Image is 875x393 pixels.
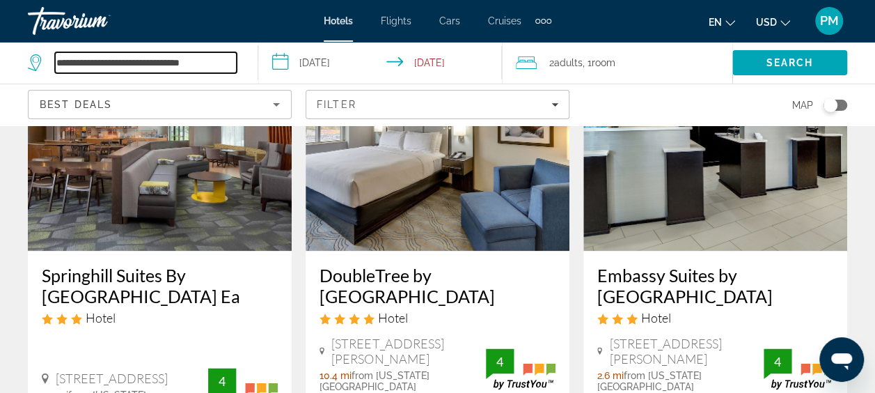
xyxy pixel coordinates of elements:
[381,15,411,26] a: Flights
[592,57,615,68] span: Room
[488,15,521,26] a: Cruises
[55,52,237,73] input: Search hotel destination
[306,28,569,251] img: DoubleTree by Hilton St. Louis Forest Park
[597,310,833,325] div: 3 star Hotel
[28,3,167,39] a: Travorium
[86,310,116,325] span: Hotel
[597,370,702,392] span: from [US_STATE][GEOGRAPHIC_DATA]
[306,90,569,119] button: Filters
[709,17,722,28] span: en
[486,353,514,370] div: 4
[502,42,732,84] button: Travelers: 2 adults, 0 children
[28,28,292,251] img: Springhill Suites By Marriott St. Louis Airport Ea
[811,6,847,36] button: User Menu
[258,42,503,84] button: Select check in and out date
[609,336,764,367] span: [STREET_ADDRESS][PERSON_NAME]
[535,10,551,32] button: Extra navigation items
[766,57,814,68] span: Search
[56,371,168,386] span: [STREET_ADDRESS]
[320,370,429,392] span: from [US_STATE][GEOGRAPHIC_DATA]
[641,310,671,325] span: Hotel
[597,265,833,307] a: Embassy Suites by [GEOGRAPHIC_DATA]
[331,336,486,367] span: [STREET_ADDRESS][PERSON_NAME]
[813,99,847,111] button: Toggle map
[378,310,408,325] span: Hotel
[42,310,278,325] div: 3 star Hotel
[320,310,555,325] div: 4 star Hotel
[317,99,356,110] span: Filter
[820,14,839,28] span: PM
[320,265,555,307] a: DoubleTree by [GEOGRAPHIC_DATA]
[40,96,280,113] mat-select: Sort by
[764,348,833,390] img: TrustYou guest rating badge
[549,53,583,72] span: 2
[42,265,278,307] a: Springhill Suites By [GEOGRAPHIC_DATA] Ea
[819,337,864,382] iframe: Button to launch messaging window
[792,95,813,115] span: Map
[764,353,791,370] div: 4
[583,28,847,251] img: Embassy Suites by Hilton St. Louis Airport
[486,348,555,390] img: TrustYou guest rating badge
[40,99,112,110] span: Best Deals
[439,15,460,26] a: Cars
[597,370,624,381] span: 2.6 mi
[709,12,735,32] button: Change language
[208,373,236,390] div: 4
[583,53,615,72] span: , 1
[732,50,847,75] button: Search
[324,15,353,26] a: Hotels
[756,17,777,28] span: USD
[320,370,352,381] span: 10.4 mi
[756,12,790,32] button: Change currency
[554,57,583,68] span: Adults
